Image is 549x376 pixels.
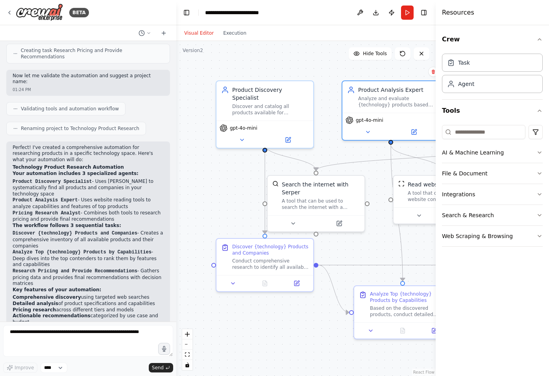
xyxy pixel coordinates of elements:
li: - Uses website reading tools to analyze capabilities and features of top products [13,197,164,210]
div: Agent [458,80,474,88]
div: Read website content [408,181,468,188]
button: Web Scraping & Browsing [442,226,543,246]
g: Edge from d0b36631-3698-435f-8edc-501b283f5d08 to 788c6350-81f9-4560-bfd9-9aef0de2e80a [261,145,269,234]
p: Now let me validate the automation and suggest a project name: [13,73,164,85]
button: Hide Tools [349,47,392,60]
button: Integrations [442,184,543,205]
div: Product Discovery SpecialistDiscover and catalog all products available for {technology}, identif... [216,80,314,149]
div: Discover {technology} Products and CompaniesConduct comprehensive research to identify all availa... [216,238,314,292]
div: Analyze Top {technology} Products by CapabilitiesBased on the discovered products, conduct detail... [353,285,452,339]
button: Delete node [428,67,438,77]
button: No output available [248,279,282,288]
g: Edge from 5f13f6e7-25fd-4477-93b8-f2ab63d66b59 to c7df0da2-1d5f-4825-98e6-f7d4db470981 [387,145,407,281]
button: Execution [218,28,251,38]
h4: Resources [442,8,474,17]
button: zoom in [182,329,192,339]
div: Product Discovery Specialist [232,86,309,102]
span: Send [152,365,164,371]
li: - Gathers pricing data and provides final recommendations with decision matrices [13,268,164,287]
div: Version 2 [183,47,203,54]
span: Creating task Research Pricing and Provide Recommendations [21,47,163,60]
code: Research Pricing and Provide Recommendations [13,268,137,274]
li: of product specifications and capabilities [13,301,164,307]
img: Logo [16,4,63,21]
p: Perfect! I've created a comprehensive automation for researching products in a specific technolog... [13,145,164,163]
button: Hide left sidebar [181,7,192,18]
g: Edge from d77b6604-2d7b-48ec-b9f7-1e725eacdb0f to 292cda02-09de-42b1-b065-7eca4079f269 [312,145,521,171]
span: Validating tools and automation workflow [21,106,119,112]
li: categorized by use case and budget [13,313,164,325]
li: - Creates a comprehensive inventory of all available products and their companies [13,230,164,249]
li: across different tiers and models [13,307,164,313]
li: - Combines both tools to research pricing and provide final recommendations [13,210,164,223]
button: fit view [182,350,192,360]
g: Edge from 788c6350-81f9-4560-bfd9-9aef0de2e80a to c7df0da2-1d5f-4825-98e6-f7d4db470981 [318,261,349,316]
button: Open in side panel [317,219,361,228]
div: Analyze Top {technology} Products by Capabilities [370,291,446,303]
li: - Uses [PERSON_NAME] to systematically find all products and companies in your technology space [13,179,164,197]
code: Product Analysis Expert [13,197,78,203]
button: Open in side panel [392,127,436,137]
strong: The workflow follows 3 sequential tasks: [13,223,121,228]
div: Conduct comprehensive research to identify all available products that provide {technology} funct... [232,258,309,270]
strong: Pricing research [13,307,56,313]
button: Open in side panel [283,279,310,288]
button: AI & Machine Learning [442,142,543,163]
code: Product Discovery Specialist [13,179,92,184]
div: BETA [69,8,89,17]
button: Crew [442,28,543,50]
span: Improve [15,365,34,371]
button: File & Document [442,163,543,184]
li: - Deep dives into the top contenders to rank them by features and capabilities [13,249,164,268]
img: SerperDevTool [272,181,279,187]
button: No output available [386,326,420,335]
button: zoom out [182,339,192,350]
strong: Your automation includes 3 specialized agents: [13,171,139,176]
strong: Key features of your automation: [13,287,101,292]
code: Analyze Top {technology} Products by Capabilities [13,249,152,255]
div: Product Analysis Expert [358,86,434,94]
li: using targeted web searches [13,294,164,301]
button: Improve [3,363,37,373]
button: Send [149,363,173,372]
span: Hide Tools [363,50,387,57]
div: Search the internet with Serper [282,181,360,196]
div: Product Analysis ExpertAnalyze and evaluate {technology} products based on their capabilities, fe... [342,80,440,141]
g: Edge from 788c6350-81f9-4560-bfd9-9aef0de2e80a to e0a931e6-35d6-4390-95b6-c289c483256e [318,261,487,269]
img: ScrapeWebsiteTool [398,181,405,187]
div: Discover and catalog all products available for {technology}, identifying the companies that offe... [232,103,309,116]
div: 01:24 PM [13,87,164,93]
a: React Flow attribution [413,370,434,374]
button: Search & Research [442,205,543,225]
code: Pricing Research Analyst [13,210,81,216]
div: Based on the discovered products, conduct detailed analysis of the top contenders by examining th... [370,305,446,318]
div: SerperDevToolSearch the internet with SerperA tool that can be used to search the internet with a... [267,175,365,232]
button: toggle interactivity [182,360,192,370]
g: Edge from d0b36631-3698-435f-8edc-501b283f5d08 to 292cda02-09de-42b1-b065-7eca4079f269 [261,145,320,171]
strong: Detailed analysis [13,301,58,306]
span: gpt-4o-mini [356,117,383,123]
button: Visual Editor [179,28,218,38]
div: React Flow controls [182,329,192,370]
div: Analyze and evaluate {technology} products based on their capabilities, features, and market posi... [358,95,434,108]
strong: Comprehensive discovery [13,294,81,300]
div: Tools [442,122,543,253]
strong: Technology Product Research Automation [13,164,124,170]
span: Renaming project to Technology Product Research [21,125,139,132]
button: Hide right sidebar [418,7,429,18]
button: Start a new chat [157,28,170,38]
button: Click to speak your automation idea [158,343,170,355]
nav: breadcrumb [205,9,279,17]
code: Discover {technology} Products and Companies [13,231,137,236]
div: ScrapeWebsiteToolRead website contentA tool that can be used to read a website content. [393,175,491,224]
button: Switch to previous chat [135,28,154,38]
button: Open in side panel [266,135,310,145]
span: gpt-4o-mini [230,125,257,131]
div: A tool that can be used to search the internet with a search_query. Supports different search typ... [282,198,360,210]
div: Task [458,59,470,67]
div: Crew [442,50,543,99]
button: Tools [442,100,543,122]
strong: Actionable recommendations [13,313,91,318]
div: Discover {technology} Products and Companies [232,244,309,256]
div: A tool that can be used to read a website content. [408,190,486,203]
